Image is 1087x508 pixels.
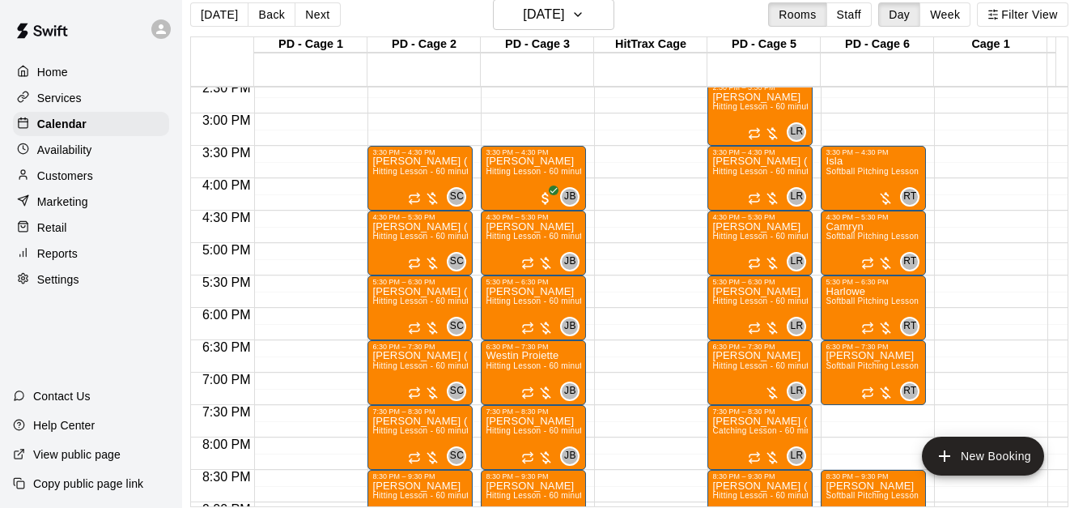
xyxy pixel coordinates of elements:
[486,491,591,500] span: Hitting Lesson - 60 minutes
[486,297,591,305] span: Hitting Lesson - 60 minutes
[367,37,481,53] div: PD - Cage 2
[712,102,817,111] span: Hitting Lesson - 60 minutes
[408,257,421,270] span: Recurring event
[453,252,466,271] span: Santiago Chirino
[790,383,803,399] span: LR
[560,187,580,207] div: Jose Bermudez
[447,317,466,336] div: Santiago Chirino
[793,187,806,207] span: Leo Rojas
[13,267,169,292] a: Settings
[367,275,473,340] div: 5:30 PM – 6:30 PM: Hitting Lesson - 60 minutes
[907,252,919,271] span: Raychel Trocki
[37,116,87,132] p: Calendar
[790,448,803,464] span: LR
[486,148,581,156] div: 3:30 PM – 4:30 PM
[481,211,586,275] div: 4:30 PM – 5:30 PM: Hitting Lesson - 60 minutes
[408,451,421,464] span: Recurring event
[712,148,808,156] div: 3:30 PM – 4:30 PM
[712,278,808,286] div: 5:30 PM – 6:30 PM
[37,168,93,184] p: Customers
[903,189,917,205] span: RT
[521,386,534,399] span: Recurring event
[372,213,468,221] div: 4:30 PM – 5:30 PM
[486,361,591,370] span: Hitting Lesson - 60 minutes
[198,146,255,160] span: 3:30 PM
[787,446,806,466] div: Leo Rojas
[564,318,576,335] span: JB
[907,317,919,336] span: Raychel Trocki
[793,252,806,271] span: Leo Rojas
[13,112,169,136] div: Calendar
[372,148,468,156] div: 3:30 PM – 4:30 PM
[450,318,464,335] span: SC
[826,148,921,156] div: 3:30 PM – 4:30 PM
[13,60,169,84] a: Home
[826,213,921,221] div: 4:30 PM – 5:30 PM
[821,146,926,211] div: 3:30 PM – 4:30 PM: Isla
[564,254,576,270] span: JB
[748,192,761,205] span: Recurring event
[787,122,806,142] div: Leo Rojas
[453,187,466,207] span: Santiago Chirino
[521,257,534,270] span: Recurring event
[790,318,803,335] span: LR
[712,343,808,351] div: 6:30 PM – 7:30 PM
[826,278,921,286] div: 5:30 PM – 6:30 PM
[367,405,473,470] div: 7:30 PM – 8:30 PM: Hitting Lesson - 60 minutes
[367,211,473,275] div: 4:30 PM – 5:30 PM: Hitting Lesson - 60 minutes
[900,317,919,336] div: Raychel Trocki
[712,213,808,221] div: 4:30 PM – 5:30 PM
[567,252,580,271] span: Jose Bermudez
[372,426,478,435] span: Hitting Lesson - 60 minutes
[367,340,473,405] div: 6:30 PM – 7:30 PM: Hitting Lesson - 60 minutes
[821,211,926,275] div: 4:30 PM – 5:30 PM: Camryn
[567,317,580,336] span: Jose Bermudez
[13,138,169,162] a: Availability
[903,254,917,270] span: RT
[198,81,255,95] span: 2:30 PM
[486,426,591,435] span: Hitting Lesson - 60 minutes
[787,382,806,401] div: Leo Rojas
[486,167,591,176] span: Hitting Lesson - 60 minutes
[564,189,576,205] span: JB
[907,382,919,401] span: Raychel Trocki
[33,388,91,404] p: Contact Us
[450,448,464,464] span: SC
[826,167,969,176] span: Softball Pitching Lesson - 60 minutes
[707,405,813,470] div: 7:30 PM – 8:30 PM: Catching Lesson - 60 minutes
[900,252,919,271] div: Raychel Trocki
[37,142,92,158] p: Availability
[13,241,169,266] div: Reports
[37,90,82,106] p: Services
[900,382,919,401] div: Raychel Trocki
[254,37,367,53] div: PD - Cage 1
[372,472,468,480] div: 8:30 PM – 9:30 PM
[826,343,921,351] div: 6:30 PM – 7:30 PM
[793,446,806,466] span: Leo Rojas
[537,190,554,207] span: All customers have paid
[486,408,581,416] div: 7:30 PM – 8:30 PM
[567,382,580,401] span: Jose Bermudez
[450,254,464,270] span: SC
[33,446,121,463] p: View public page
[447,446,466,466] div: Santiago Chirino
[790,254,803,270] span: LR
[372,167,478,176] span: Hitting Lesson - 60 minutes
[372,343,468,351] div: 6:30 PM – 7:30 PM
[707,340,813,405] div: 6:30 PM – 7:30 PM: Hitting Lesson - 60 minutes
[826,361,969,370] span: Softball Pitching Lesson - 60 minutes
[560,252,580,271] div: Jose Bermudez
[486,232,591,241] span: Hitting Lesson - 60 minutes
[481,37,594,53] div: PD - Cage 3
[13,216,169,240] div: Retail
[707,275,813,340] div: 5:30 PM – 6:30 PM: Hitting Lesson - 60 minutes
[712,472,808,480] div: 8:30 PM – 9:30 PM
[903,318,917,335] span: RT
[190,2,248,27] button: [DATE]
[453,317,466,336] span: Santiago Chirino
[712,83,808,92] div: 2:30 PM – 3:30 PM
[900,187,919,207] div: Raychel Trocki
[198,275,255,289] span: 5:30 PM
[481,405,586,470] div: 7:30 PM – 8:30 PM: Hitting Lesson - 60 minutes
